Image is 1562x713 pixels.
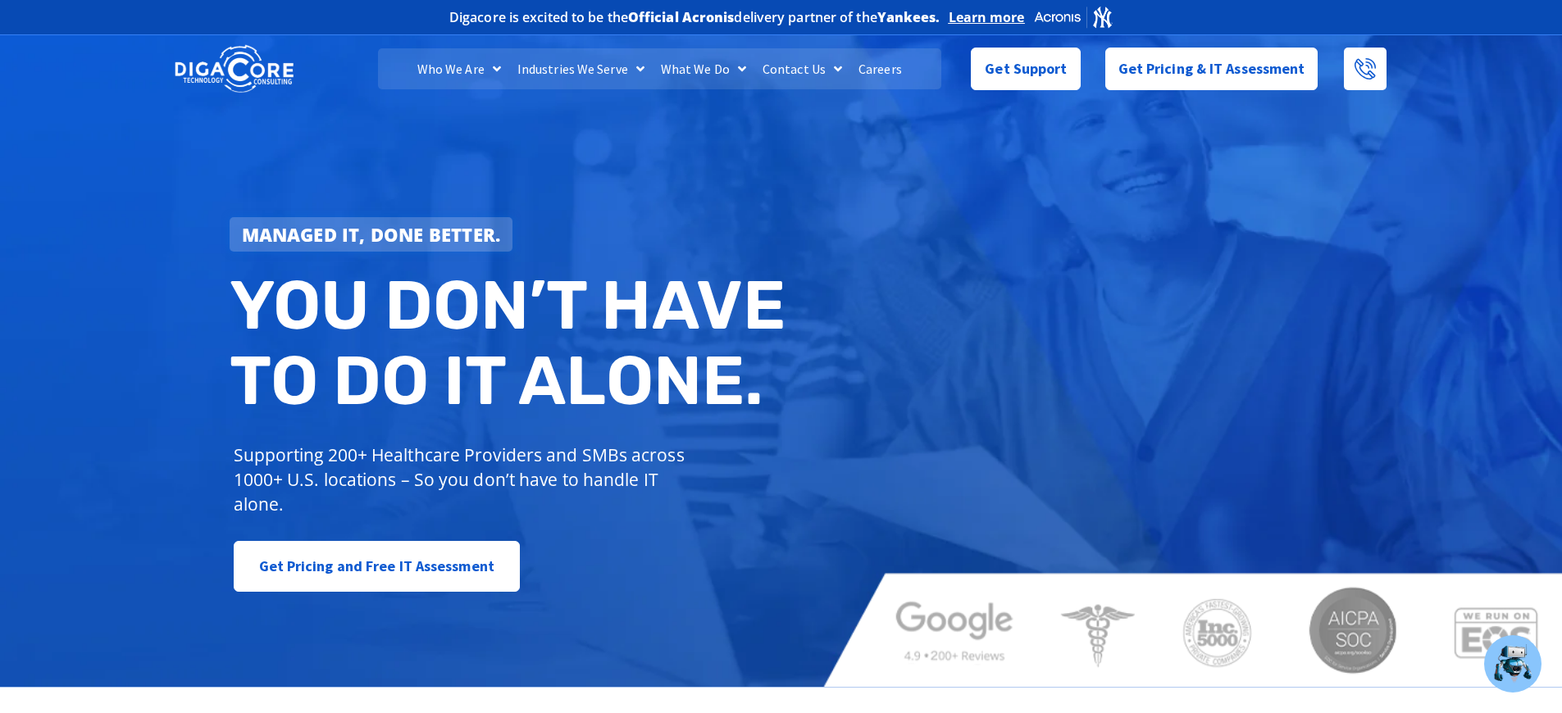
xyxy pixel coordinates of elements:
a: Get Pricing and Free IT Assessment [234,541,520,592]
a: Industries We Serve [509,48,653,89]
span: Get Pricing and Free IT Assessment [259,550,494,583]
p: Supporting 200+ Healthcare Providers and SMBs across 1000+ U.S. locations – So you don’t have to ... [234,443,692,516]
img: DigaCore Technology Consulting [175,43,294,95]
h2: You don’t have to do IT alone. [230,268,794,418]
span: Get Support [985,52,1067,85]
b: Official Acronis [628,8,735,26]
a: Who We Are [409,48,509,89]
a: Contact Us [754,48,850,89]
a: Get Support [971,48,1080,90]
h2: Digacore is excited to be the delivery partner of the [449,11,940,24]
strong: Managed IT, done better. [242,222,501,247]
a: What We Do [653,48,754,89]
nav: Menu [378,48,940,89]
a: Careers [850,48,910,89]
a: Managed IT, done better. [230,217,513,252]
a: Learn more [949,9,1025,25]
b: Yankees. [877,8,940,26]
img: Acronis [1033,5,1113,29]
span: Get Pricing & IT Assessment [1118,52,1305,85]
a: Get Pricing & IT Assessment [1105,48,1318,90]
